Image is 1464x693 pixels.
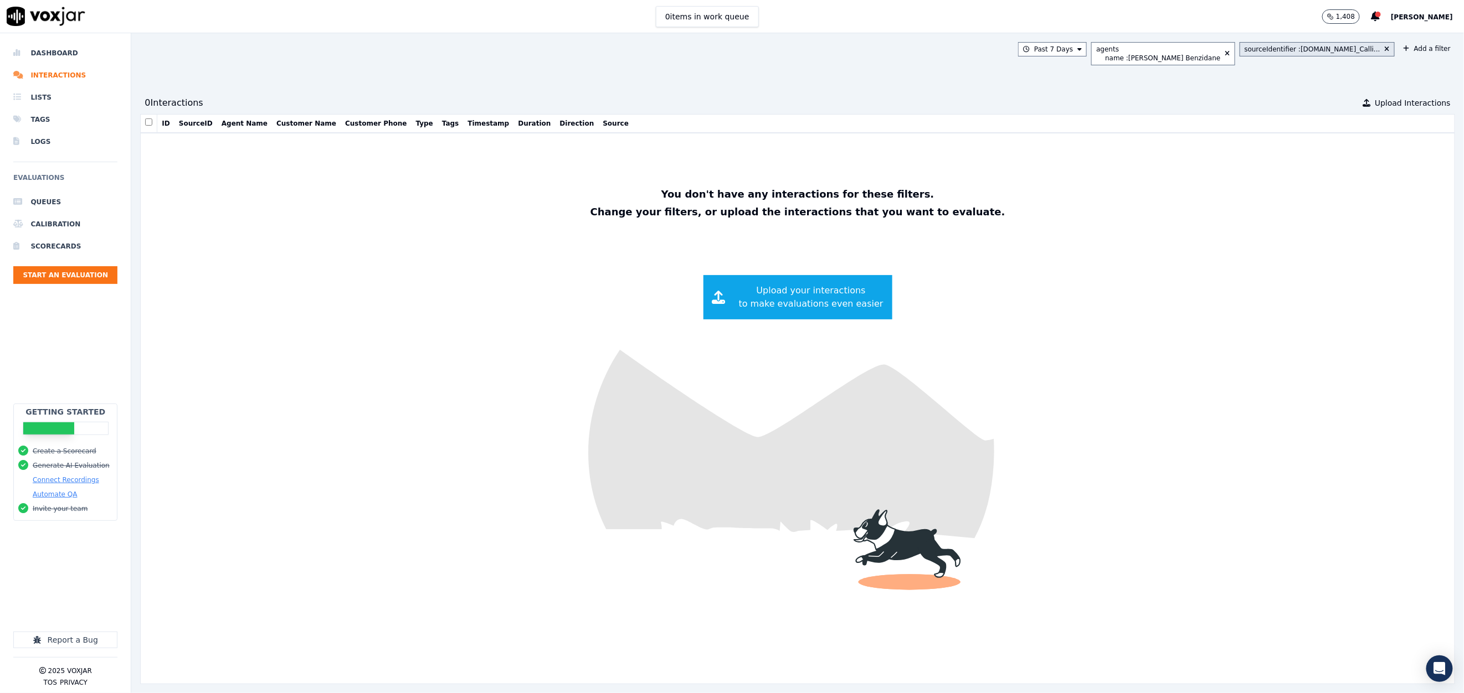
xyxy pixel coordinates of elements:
p: Change your filters, or upload the interactions that you want to evaluate. [586,202,1010,222]
a: Lists [13,86,117,108]
button: Agent Name [222,119,268,128]
button: Add a filter [1399,42,1455,55]
span: Upload your interactions to make evaluations even easier [739,284,883,311]
div: sourceIdentifier : [DOMAIN_NAME]_Calli... [1245,45,1380,54]
button: Upload Interactions [1363,97,1451,108]
a: Interactions [13,64,117,86]
h6: Evaluations [13,171,117,191]
button: Privacy [60,678,88,687]
button: Tags [442,119,459,128]
p: You don't have any interactions for these filters. [586,187,1010,202]
button: 1,408 [1322,9,1360,24]
button: Customer Phone [345,119,407,128]
a: Queues [13,191,117,213]
div: agents [1096,45,1220,54]
button: Generate AI Evaluation [33,461,110,470]
a: Dashboard [13,42,117,64]
button: agents name :[PERSON_NAME] Benzidane [1091,42,1235,65]
button: sourceIdentifier :[DOMAIN_NAME]_Calli... [1240,42,1395,56]
button: Type [416,119,433,128]
button: [PERSON_NAME] [1391,10,1464,23]
button: 1,408 [1322,9,1371,24]
img: voxjar logo [7,7,85,26]
a: Logs [13,131,117,153]
p: 1,408 [1336,12,1355,21]
button: Upload your interactionsto make evaluations even easier [703,275,892,319]
span: Upload Interactions [1375,97,1451,108]
span: [PERSON_NAME] [1391,13,1453,21]
a: Tags [13,108,117,131]
button: Report a Bug [13,632,117,648]
div: Open Intercom Messenger [1426,655,1453,682]
h2: Getting Started [25,406,105,417]
button: Connect Recordings [33,475,99,484]
button: Direction [560,119,594,128]
a: Calibration [13,213,117,235]
button: Create a Scorecard [33,447,96,456]
button: Timestamp [468,119,509,128]
button: TOS [43,678,56,687]
button: Start an Evaluation [13,266,117,284]
button: Invite your team [33,504,88,513]
a: Scorecards [13,235,117,257]
p: 2025 Voxjar [48,666,92,675]
button: Source [603,119,629,128]
div: 0 Interaction s [145,96,203,110]
button: Customer Name [276,119,336,128]
button: Automate QA [33,490,77,499]
button: Past 7 Days [1018,42,1087,56]
button: Duration [518,119,551,128]
button: SourceID [179,119,213,128]
button: ID [162,119,169,128]
button: 0items in work queue [656,6,759,27]
div: name : [PERSON_NAME] Benzidane [1105,54,1220,63]
img: fun dog [141,133,1455,684]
